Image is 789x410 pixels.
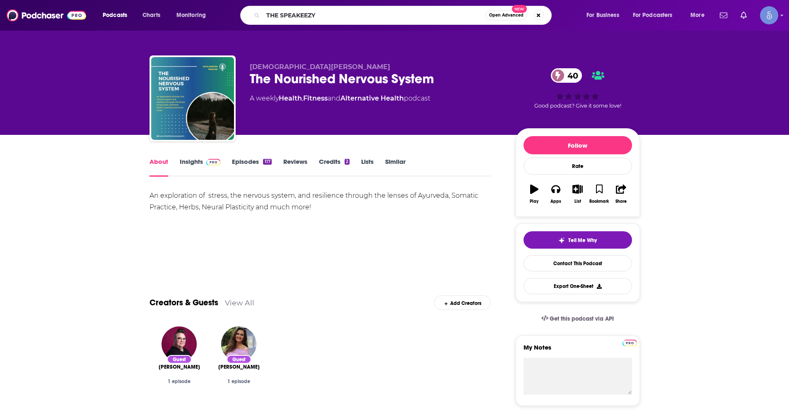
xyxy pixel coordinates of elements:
a: View All [225,298,254,307]
img: Podchaser Pro [206,159,221,165]
input: Search podcasts, credits, & more... [263,9,485,22]
div: 40Good podcast? Give it some love! [516,63,640,114]
div: Guest [167,355,192,364]
button: open menu [97,9,138,22]
a: About [150,158,168,177]
a: Contact This Podcast [524,255,632,271]
a: Fitness [303,94,328,102]
span: Charts [142,10,160,21]
span: Open Advanced [489,13,524,17]
div: 2 [345,159,350,165]
button: open menu [171,9,217,22]
button: open menu [627,9,685,22]
span: and [328,94,340,102]
span: 40 [559,68,582,83]
button: Open AdvancedNew [485,10,527,20]
span: Monitoring [176,10,206,21]
div: 117 [263,159,271,165]
div: Search podcasts, credits, & more... [248,6,560,25]
a: Reviews [283,158,307,177]
label: My Notes [524,343,632,358]
button: Bookmark [589,179,610,209]
a: Show notifications dropdown [737,8,750,22]
button: List [567,179,588,209]
a: Pro website [623,338,637,346]
span: [PERSON_NAME] [159,364,200,370]
div: Add Creators [434,295,491,310]
div: Apps [550,199,561,204]
div: An exploration of stress, the nervous system, and resilience through the lenses of Ayurveda, Soma... [150,190,491,213]
div: Rate [524,158,632,175]
span: New [512,5,527,13]
span: Good podcast? Give it some love! [534,103,621,109]
button: Play [524,179,545,209]
img: tell me why sparkle [558,237,565,244]
div: A weekly podcast [250,94,430,103]
img: The Nourished Nervous System [151,57,234,140]
div: List [574,199,581,204]
div: 1 episode [156,379,203,384]
a: Lists [361,158,374,177]
span: Tell Me Why [568,237,597,244]
span: More [690,10,705,21]
a: Alternative Health [340,94,404,102]
button: Export One-Sheet [524,278,632,294]
a: Health [279,94,302,102]
img: Heidi Schalk [221,326,256,362]
span: , [302,94,303,102]
img: User Profile [760,6,778,24]
a: Charts [137,9,165,22]
img: Podchaser - Follow, Share and Rate Podcasts [7,7,86,23]
div: Play [530,199,538,204]
button: tell me why sparkleTell Me Why [524,231,632,249]
a: 40 [551,68,582,83]
span: [DEMOGRAPHIC_DATA][PERSON_NAME] [250,63,390,71]
img: Pavini Moray [162,326,197,362]
div: 1 episode [216,379,262,384]
a: Get this podcast via API [535,309,621,329]
a: Heidi Schalk [218,364,260,370]
a: Pavini Moray [159,364,200,370]
img: Podchaser Pro [623,340,637,346]
a: Similar [385,158,405,177]
button: open menu [685,9,715,22]
button: Share [610,179,632,209]
div: Share [615,199,627,204]
button: open menu [581,9,630,22]
span: For Podcasters [633,10,673,21]
a: Episodes117 [232,158,271,177]
a: InsightsPodchaser Pro [180,158,221,177]
span: Get this podcast via API [550,315,614,322]
span: For Business [586,10,619,21]
div: Guest [227,355,251,364]
span: Podcasts [103,10,127,21]
button: Follow [524,136,632,154]
a: Creators & Guests [150,297,218,308]
button: Apps [545,179,567,209]
span: Logged in as Spiral5-G1 [760,6,778,24]
button: Show profile menu [760,6,778,24]
span: [PERSON_NAME] [218,364,260,370]
a: Show notifications dropdown [717,8,731,22]
a: Credits2 [319,158,350,177]
div: Bookmark [589,199,609,204]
